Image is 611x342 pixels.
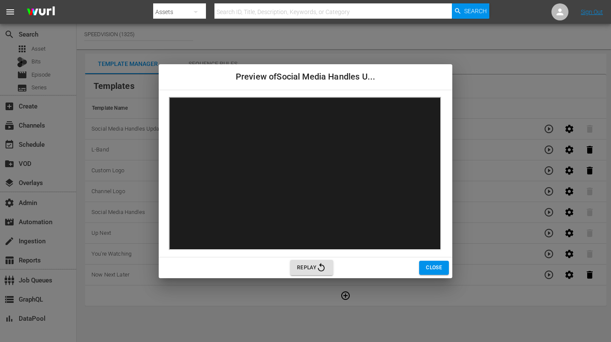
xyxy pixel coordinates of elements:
button: Close [419,261,449,275]
span: Close [426,263,442,272]
span: menu [5,7,15,17]
span: Search [464,3,487,19]
a: Sign Out [581,9,603,15]
img: ans4CAIJ8jUAAAAAAAAAAAAAAAAAAAAAAAAgQb4GAAAAAAAAAAAAAAAAAAAAAAAAJMjXAAAAAAAAAAAAAAAAAAAAAAAAgAT5G... [20,2,61,22]
span: Preview of Social Media Handles U... [236,72,375,82]
button: Replay [290,260,333,275]
span: Replay [297,262,326,273]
